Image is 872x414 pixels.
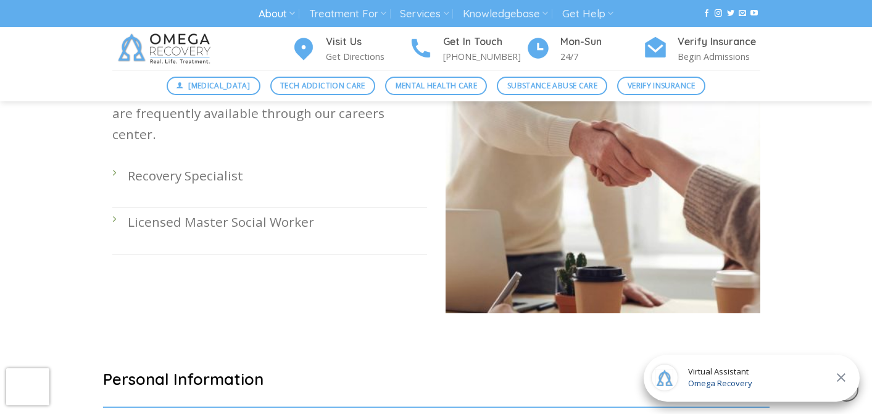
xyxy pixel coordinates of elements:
span: Tech Addiction Care [280,80,365,91]
h4: Get In Touch [443,34,526,50]
p: [PHONE_NUMBER] [443,49,526,64]
span: [MEDICAL_DATA] [188,80,250,91]
p: Available Positions examples of job openings that are frequently available through our careers ce... [112,83,427,145]
a: Treatment For [309,2,386,25]
p: 24/7 [560,49,643,64]
a: Mental Health Care [385,77,487,95]
a: Get In Touch [PHONE_NUMBER] [409,34,526,64]
a: Verify Insurance [617,77,705,95]
a: Visit Us Get Directions [291,34,409,64]
a: Get Help [562,2,613,25]
h4: Verify Insurance [678,34,760,50]
a: Services [400,2,449,25]
span: Substance Abuse Care [507,80,597,91]
a: Follow on YouTube [750,9,758,18]
a: Follow on Twitter [727,9,734,18]
p: Begin Admissions [678,49,760,64]
a: About [259,2,295,25]
h2: Personal Information [103,369,770,389]
p: Get Directions [326,49,409,64]
h4: Mon-Sun [560,34,643,50]
a: [MEDICAL_DATA] [167,77,260,95]
a: Verify Insurance Begin Admissions [643,34,760,64]
a: Follow on Facebook [703,9,710,18]
p: Recovery Specialist [128,166,427,186]
a: Substance Abuse Care [497,77,607,95]
a: Knowledgebase [463,2,548,25]
a: Follow on Instagram [715,9,722,18]
span: Mental Health Care [396,80,477,91]
iframe: reCAPTCHA [6,368,49,405]
p: Licensed Master Social Worker [128,212,427,232]
a: Send us an email [739,9,746,18]
a: Tech Addiction Care [270,77,376,95]
span: Verify Insurance [628,80,696,91]
h4: Visit Us [326,34,409,50]
img: Omega Recovery [112,27,220,70]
